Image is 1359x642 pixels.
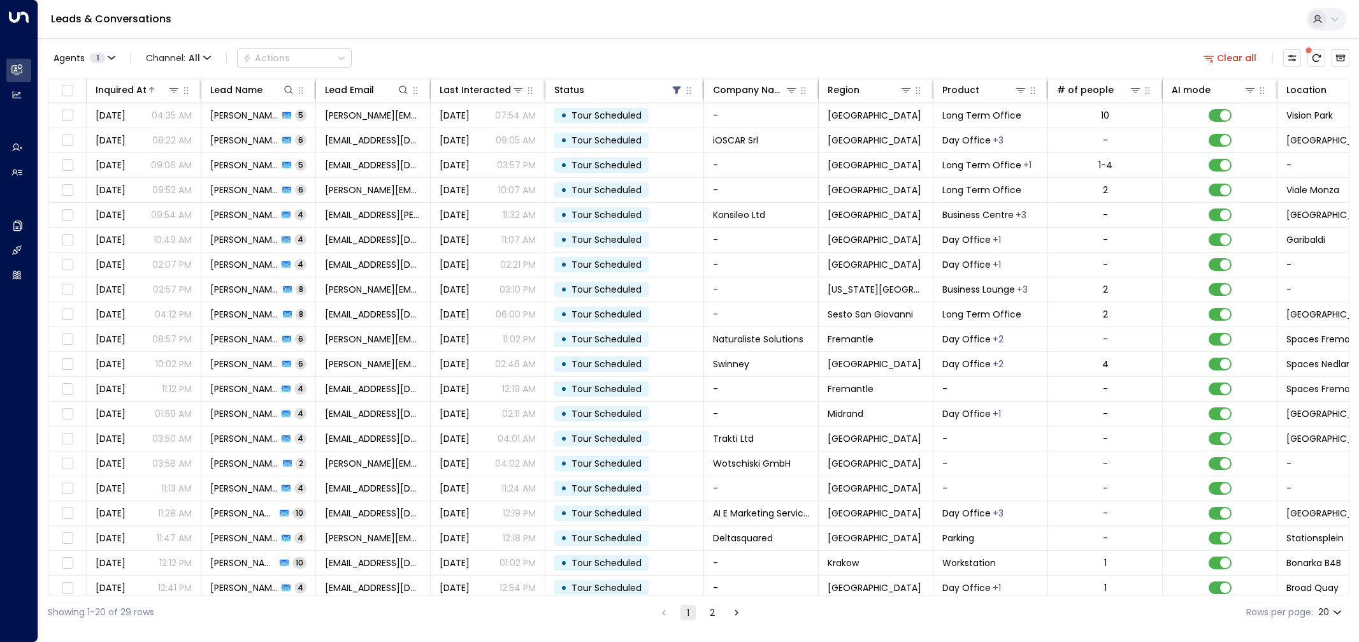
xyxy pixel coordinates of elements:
div: • [561,279,567,300]
div: Button group with a nested menu [237,48,352,68]
span: Tour Scheduled [572,134,642,147]
span: Konsileo Ltd [713,208,765,221]
span: Long Term Office [942,159,1021,171]
span: Tour Scheduled [572,308,642,321]
td: - [704,153,819,177]
span: Day Office [942,333,991,346]
div: 10 [1101,109,1109,122]
div: - [1103,482,1108,495]
span: Toggle select row [59,307,75,323]
div: • [561,403,567,425]
span: Oct 13, 2025 [440,258,470,271]
div: Product [942,82,1027,98]
span: Long Term Office [942,184,1021,196]
span: Oct 13, 2025 [96,184,126,196]
td: - [704,576,819,600]
span: 2 [296,458,306,469]
div: AI mode [1172,82,1211,98]
span: Oct 13, 2025 [440,208,470,221]
span: Oct 13, 2025 [96,134,126,147]
span: lynne@swinney.com.au [325,358,421,370]
span: Naturaliste Solutions [713,333,803,346]
span: Oct 13, 2025 [440,283,470,296]
span: Milano [828,184,921,196]
span: Oct 13, 2025 [440,233,470,246]
td: - [933,451,1048,476]
span: Rebecah Ettridge [210,333,278,346]
span: Yesterday [440,482,470,495]
div: Status [554,82,584,98]
div: • [561,328,567,350]
p: 02:11 AM [502,407,536,420]
div: Last Interacted [440,82,511,98]
td: - [933,427,1048,451]
span: Tour Scheduled [572,383,642,395]
span: 8 [296,309,306,319]
span: Toggle select row [59,282,75,298]
div: • [561,303,567,325]
div: Region [828,82,912,98]
span: Jade Thorne-Lignarski [210,208,278,221]
div: Location [1286,82,1327,98]
span: artie@topleveltrainer.com [325,283,421,296]
div: • [561,204,567,226]
div: Lead Name [210,82,295,98]
span: Oct 13, 2025 [96,358,126,370]
label: Rows per page: [1246,606,1313,619]
span: 4 [294,433,306,444]
div: Day Office,Meeting Room,Workstation [1017,283,1028,296]
button: Actions [237,48,352,68]
span: Exeter [828,208,921,221]
p: 10:07 AM [498,184,536,196]
span: melanie.loeffelberger@wotschiski.com [325,457,421,470]
p: 09:52 AM [152,184,192,196]
span: 6 [295,135,306,145]
span: Romina Zorzini [210,432,278,445]
td: - [704,402,819,426]
span: Oct 13, 2025 [96,258,126,271]
p: 08:57 PM [152,333,192,346]
div: Meeting Room [1023,159,1032,171]
span: sverrir@innskot.is [325,159,421,171]
p: 04:12 PM [155,308,192,321]
span: Yesterday [440,457,470,470]
span: Reykjavík [828,159,921,171]
span: Yesterday [440,383,470,395]
div: Long Term Office,Workstation [993,333,1003,346]
button: Agents1 [48,49,120,67]
div: - [1103,333,1108,346]
span: Yesterday [96,482,126,495]
span: Vision Park [1286,109,1333,122]
span: Daniela Simic [210,482,278,495]
div: - [1103,134,1108,147]
span: Oct 13, 2025 [96,308,126,321]
span: Day Office [942,258,991,271]
div: • [561,229,567,251]
div: Product [942,82,979,98]
span: Oct 13, 2025 [440,134,470,147]
span: Oct 13, 2025 [440,333,470,346]
button: Customize [1283,49,1301,67]
button: Go to next page [729,605,744,620]
span: Johannes Dolo [210,407,278,420]
div: Lead Name [210,82,262,98]
span: Toggle select row [59,381,75,397]
td: - [704,178,819,202]
p: 10:02 PM [155,358,192,370]
span: Oct 13, 2025 [96,109,126,122]
span: Shadi Badran [210,233,278,246]
span: Toggle select row [59,406,75,422]
span: Tour Scheduled [572,432,642,445]
span: Sverrir Hreidarsson [210,159,278,171]
p: 11:07 AM [501,233,536,246]
p: 11:02 PM [503,333,536,346]
p: 03:58 AM [152,457,192,470]
p: 03:57 PM [497,159,536,171]
span: shadikbb@hotmail.com [325,233,421,246]
span: susanna.holt@olisystems.com [325,109,421,122]
span: stefanohk@gmail.com [325,308,421,321]
td: - [704,377,819,401]
span: Business Lounge [942,283,1015,296]
span: Yesterday [440,358,470,370]
span: Tour Scheduled [572,258,642,271]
